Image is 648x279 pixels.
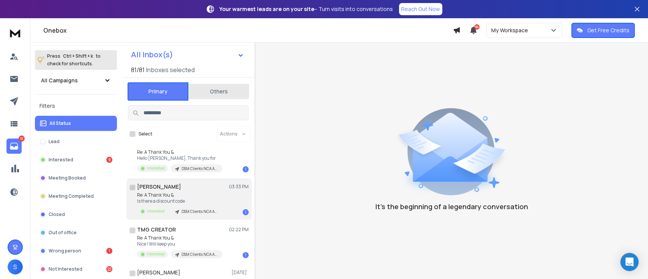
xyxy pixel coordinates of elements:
[35,170,117,186] button: Meeting Booked
[181,252,218,257] p: DSM Clients NCA Affiliate Program
[219,5,314,13] strong: Your warmest leads are on your site
[47,52,101,68] p: Press to check for shortcuts.
[491,27,531,34] p: My Workspace
[106,157,112,163] div: 9
[137,155,222,161] p: Hello [PERSON_NAME], Thank you for
[131,65,145,74] span: 81 / 81
[49,157,73,163] p: Interested
[137,241,222,247] p: Nice ! Will keep you
[571,23,635,38] button: Get Free Credits
[35,134,117,149] button: Lead
[41,77,78,84] h1: All Campaigns
[147,166,165,171] p: Interested
[35,152,117,167] button: Interested9
[137,192,222,198] p: Re: A Thank You &
[35,262,117,277] button: Not Interested22
[229,227,249,233] p: 02:22 PM
[620,253,639,271] div: Open Intercom Messenger
[137,198,222,204] p: Is there a discount code
[137,183,181,191] h1: [PERSON_NAME]
[131,51,173,58] h1: All Inbox(s)
[375,201,528,212] p: It’s the beginning of a legendary conversation
[35,189,117,204] button: Meeting Completed
[8,26,23,40] img: logo
[232,270,249,276] p: [DATE]
[49,248,81,254] p: Wrong person
[587,27,629,34] p: Get Free Credits
[49,175,86,181] p: Meeting Booked
[35,243,117,259] button: Wrong person1
[146,65,195,74] h3: Inboxes selected
[43,26,453,35] h1: Onebox
[35,225,117,240] button: Out of office
[219,5,393,13] p: – Turn visits into conversations
[188,83,249,100] button: Others
[106,266,112,272] div: 22
[137,235,222,241] p: Re: A Thank You &
[6,139,22,154] a: 32
[35,73,117,88] button: All Campaigns
[49,120,71,126] p: All Status
[139,131,152,137] label: Select
[8,259,23,274] button: S
[181,166,218,172] p: DSM Clients NCA Affiliate Program
[399,3,442,15] a: Reach Out Now
[49,211,65,218] p: Closed
[137,149,222,155] p: Re: A Thank You &
[49,230,77,236] p: Out of office
[35,207,117,222] button: Closed
[35,116,117,131] button: All Status
[243,209,249,215] div: 1
[106,248,112,254] div: 1
[128,82,188,101] button: Primary
[125,47,250,62] button: All Inbox(s)
[35,101,117,111] h3: Filters
[137,269,180,276] h1: [PERSON_NAME]
[137,226,176,233] h1: TMG CREATOR
[49,266,82,272] p: Not Interested
[243,166,249,172] div: 1
[181,209,218,214] p: DSM Clients NCA Affiliate Program
[147,208,165,214] p: Interested
[19,136,25,142] p: 32
[229,184,249,190] p: 03:33 PM
[243,252,249,258] div: 1
[147,251,165,257] p: Interested
[49,139,60,145] p: Lead
[62,52,94,60] span: Ctrl + Shift + k
[474,24,479,30] span: 50
[49,193,94,199] p: Meeting Completed
[401,5,440,13] p: Reach Out Now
